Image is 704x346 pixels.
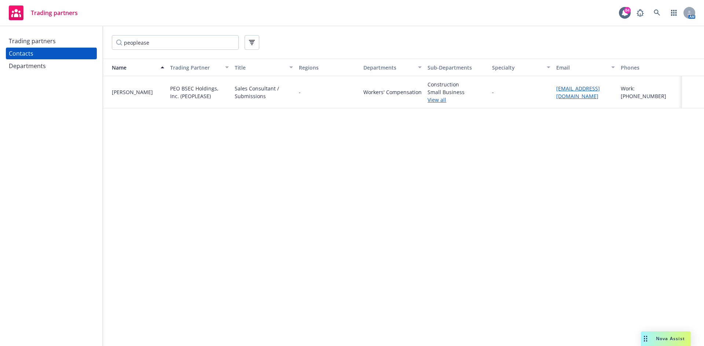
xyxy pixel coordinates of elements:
div: Regions [299,64,357,71]
div: Trading Partner [170,64,220,71]
button: Departments [360,59,425,76]
a: Search [650,5,664,20]
a: [EMAIL_ADDRESS][DOMAIN_NAME] [556,85,600,100]
button: Sub-Departments [425,59,489,76]
div: Email [556,64,606,71]
div: - [492,88,494,96]
span: Trading partners [31,10,78,16]
a: Report a Bug [633,5,648,20]
div: Trading partners [9,35,56,47]
div: Departments [363,64,414,71]
div: Work: [PHONE_NUMBER] [621,85,679,100]
button: Name [103,59,167,76]
div: Name [106,64,156,71]
div: Phones [621,64,679,71]
input: Filter by keyword... [112,35,239,50]
div: Sub-Departments [428,64,486,71]
div: [PERSON_NAME] [112,88,164,96]
div: Specialty [492,64,542,71]
button: Regions [296,59,360,76]
span: Small Business [428,88,486,96]
div: 84 [624,7,631,14]
span: Construction [428,81,486,88]
a: View all [428,96,486,104]
button: Specialty [489,59,553,76]
span: - [299,88,357,96]
div: PEO BSEC Holdings, Inc. (PEOPLEASE) [170,85,228,100]
div: Drag to move [641,331,650,346]
button: Trading Partner [167,59,231,76]
div: Title [235,64,285,71]
a: Switch app [667,5,681,20]
div: Workers' Compensation [363,88,422,96]
div: Contacts [9,48,33,59]
button: Email [553,59,617,76]
a: Contacts [6,48,97,59]
button: Title [232,59,296,76]
div: Sales Consultant / Submissions [235,85,293,100]
a: Trading partners [6,3,81,23]
div: Departments [9,60,46,72]
button: Phones [618,59,682,76]
a: Trading partners [6,35,97,47]
span: Nova Assist [656,335,685,342]
button: Nova Assist [641,331,691,346]
a: Departments [6,60,97,72]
